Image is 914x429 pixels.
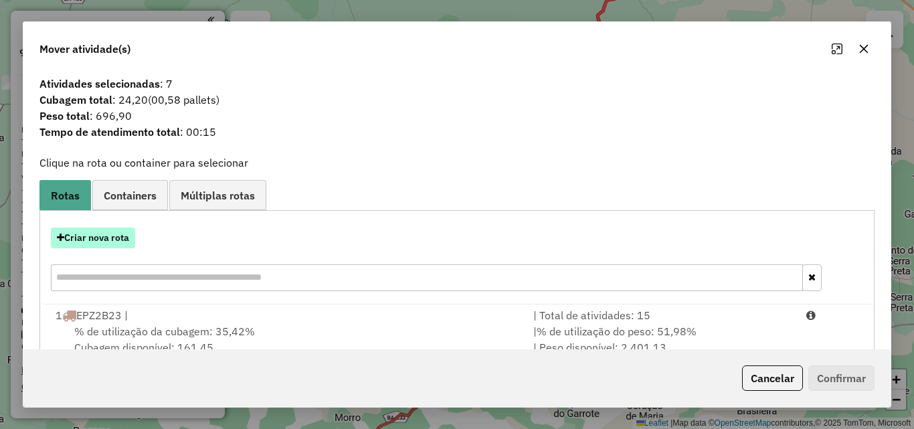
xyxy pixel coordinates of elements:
i: Porcentagens após mover as atividades: Cubagem: 45,10% Peso: 65,92% [806,310,816,321]
span: Múltiplas rotas [181,190,255,201]
span: : 696,90 [31,108,883,124]
span: Containers [104,190,157,201]
span: Rotas [51,190,80,201]
label: Clique na rota ou container para selecionar [39,155,248,171]
span: : 7 [31,76,883,92]
strong: Atividades selecionadas [39,77,160,90]
strong: Tempo de atendimento total [39,125,180,139]
div: 1 EPZ2B23 | [48,307,525,323]
span: % de utilização do peso: 51,98% [537,325,697,338]
button: Cancelar [742,365,803,391]
span: % de utilização da cubagem: 35,42% [74,325,255,338]
span: : 00:15 [31,124,883,140]
strong: Cubagem total [39,93,112,106]
div: | | Peso disponível: 2.401,13 [525,323,798,355]
strong: Peso total [39,109,90,122]
span: (00,58 pallets) [148,93,219,106]
span: : 24,20 [31,92,883,108]
span: Mover atividade(s) [39,41,130,57]
button: Criar nova rota [51,228,135,248]
div: Cubagem disponível: 161,45 [48,323,525,355]
div: | Total de atividades: 15 [525,307,798,323]
button: Maximize [826,38,848,60]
